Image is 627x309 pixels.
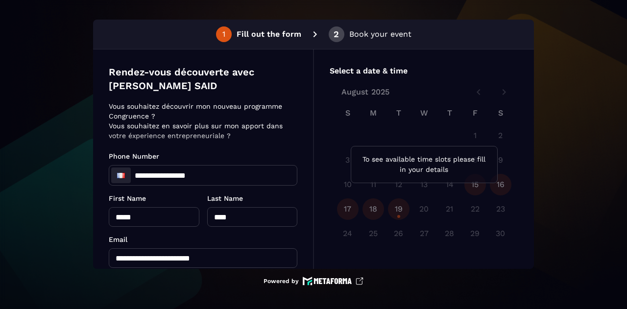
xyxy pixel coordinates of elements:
[109,236,127,243] span: Email
[349,28,411,40] p: Book your event
[109,101,294,141] p: Vous souhaitez découvrir mon nouveau programme Congruence ? Vous souhaitez en savoir plus sur mon...
[109,194,146,202] span: First Name
[334,30,339,39] div: 2
[222,30,225,39] div: 1
[237,28,301,40] p: Fill out the form
[264,277,299,285] p: Powered by
[109,152,159,160] span: Phone Number
[330,65,518,77] p: Select a date & time
[264,277,363,285] a: Powered by
[111,167,131,183] div: France: + 33
[359,154,489,175] p: To see available time slots please fill in your details
[109,65,297,93] p: Rendez-vous découverte avec [PERSON_NAME] SAID
[207,194,243,202] span: Last Name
